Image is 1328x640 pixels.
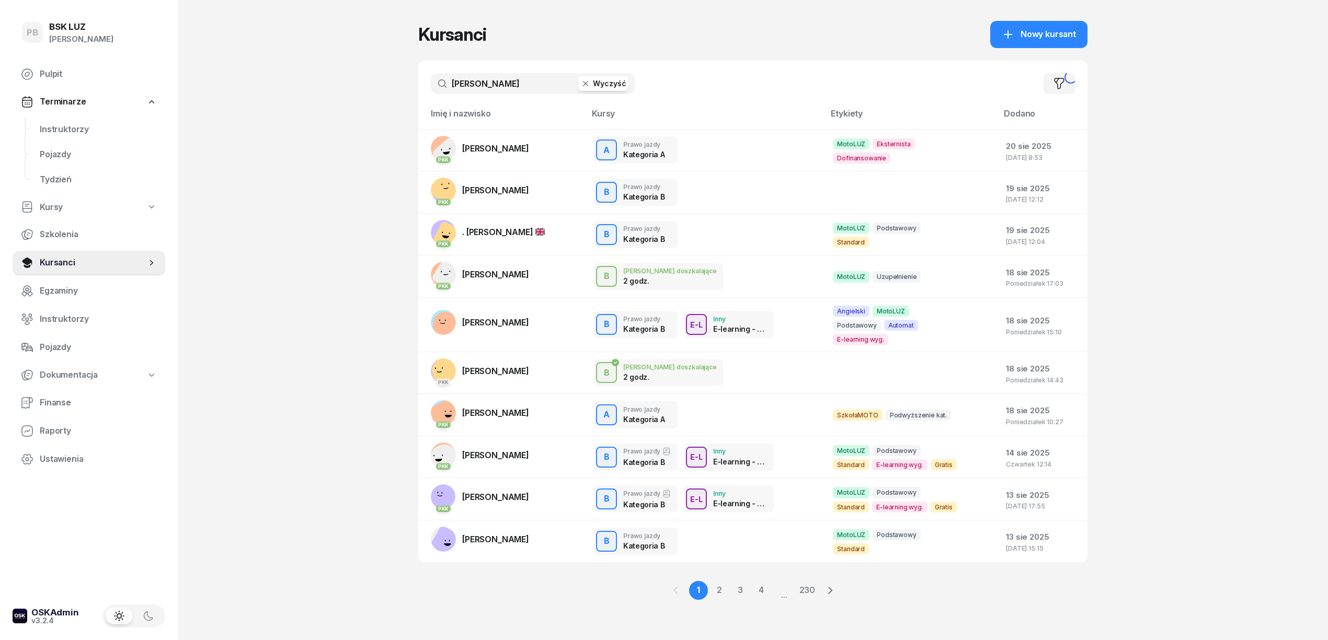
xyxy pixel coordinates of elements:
div: Kategoria B [623,324,665,333]
div: E-L [686,318,707,331]
span: Finanse [40,396,157,410]
span: E-learning wyg. [833,334,888,345]
a: PKK[PERSON_NAME] [431,136,529,161]
div: BSK LUZ [49,22,113,31]
div: [PERSON_NAME] doszkalające [623,267,717,274]
div: [DATE] 12:04 [1006,238,1079,245]
div: E-learning - 90 dni [713,499,768,508]
a: Kursanci [13,250,165,275]
span: MotoLUZ [833,138,869,149]
div: A [599,142,614,159]
a: PKK[PERSON_NAME] [431,484,529,509]
div: Prawo jazdy [623,225,665,232]
span: SzkołaMOTO [833,410,882,421]
div: 18 sie 2025 [1006,362,1079,376]
span: Pojazdy [40,148,157,161]
div: [PERSON_NAME] doszkalające [623,364,717,370]
span: [PERSON_NAME] [462,317,529,328]
div: Kategoria B [623,541,665,550]
div: Inny [713,448,768,455]
h1: Kursanci [418,25,486,44]
span: MotoLUZ [873,306,909,317]
a: Nowy kursant [990,21,1087,48]
a: PKK[PERSON_NAME] [431,262,529,287]
span: Dokumentacja [40,368,98,382]
div: Kategoria A [623,150,665,159]
div: Kategoria B [623,500,671,509]
div: Czwartek 12:14 [1006,461,1079,468]
div: [DATE] 17:55 [1006,503,1079,509]
span: Podstawowy [873,487,920,498]
a: Instruktorzy [13,307,165,332]
button: B [596,531,617,552]
span: Standard [833,502,869,513]
a: 4 [752,581,771,600]
span: Pojazdy [40,341,157,354]
th: Imię i nazwisko [418,107,586,129]
div: B [600,183,614,201]
span: MotoLUZ [833,487,869,498]
span: [PERSON_NAME] [462,408,529,418]
div: Kategoria A [623,415,665,424]
span: Uzupełnienie [873,271,921,282]
div: 13 sie 2025 [1006,530,1079,544]
a: PKK[PERSON_NAME] [431,400,529,425]
a: Dokumentacja [13,363,165,387]
div: E-learning - 90 dni [713,457,768,466]
span: Angielski [833,306,869,317]
span: [PERSON_NAME] [462,450,529,460]
span: MotoLUZ [833,223,869,234]
div: Kategoria B [623,192,665,201]
a: Szkolenia [13,222,165,247]
a: Raporty [13,418,165,444]
div: PKK [436,199,451,205]
button: A [596,139,617,160]
button: E-L [686,314,707,335]
span: Gratis [931,502,957,513]
span: Pulpit [40,67,157,81]
span: Instruktorzy [40,312,157,326]
button: Wyczyść [578,76,628,91]
div: 2 godz. [623,276,678,285]
a: PKK. [PERSON_NAME] [431,220,545,245]
button: B [596,447,617,468]
span: [PERSON_NAME] [462,143,529,154]
th: Etykiety [825,107,998,129]
span: Podstawowy [833,320,880,331]
span: [PERSON_NAME] [462,492,529,502]
span: Kursy [40,201,63,214]
button: B [596,362,617,383]
button: E-L [686,488,707,509]
span: Podstawowy [873,445,920,456]
span: Podstawowy [873,223,920,234]
span: E-learning wyg. [872,502,928,513]
div: B [600,267,614,285]
span: E-learning wyg. [872,459,928,470]
a: Pojazdy [31,142,165,167]
span: Terminarze [40,95,86,109]
div: PKK [436,379,451,386]
div: [DATE] 12:12 [1006,196,1079,203]
span: Raporty [40,424,157,438]
div: PKK [436,240,451,247]
div: 13 sie 2025 [1006,488,1079,502]
button: B [596,182,617,203]
span: [PERSON_NAME] [462,366,529,376]
div: PKK [436,421,451,428]
span: Standard [833,459,869,470]
a: Egzaminy [13,278,165,304]
th: Dodano [998,107,1087,129]
div: B [600,226,614,243]
div: 14 sie 2025 [1006,446,1079,460]
span: Ustawienia [40,452,157,466]
a: Pulpit [13,62,165,87]
div: 18 sie 2025 [1006,266,1079,280]
div: Kategoria B [623,235,665,243]
a: 3 [731,581,750,600]
a: Finanse [13,390,165,415]
div: B [600,532,614,550]
button: B [596,266,617,287]
div: v3.2.4 [31,617,79,624]
span: Tydzień [40,173,157,187]
a: PKK[PERSON_NAME] [431,443,529,468]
